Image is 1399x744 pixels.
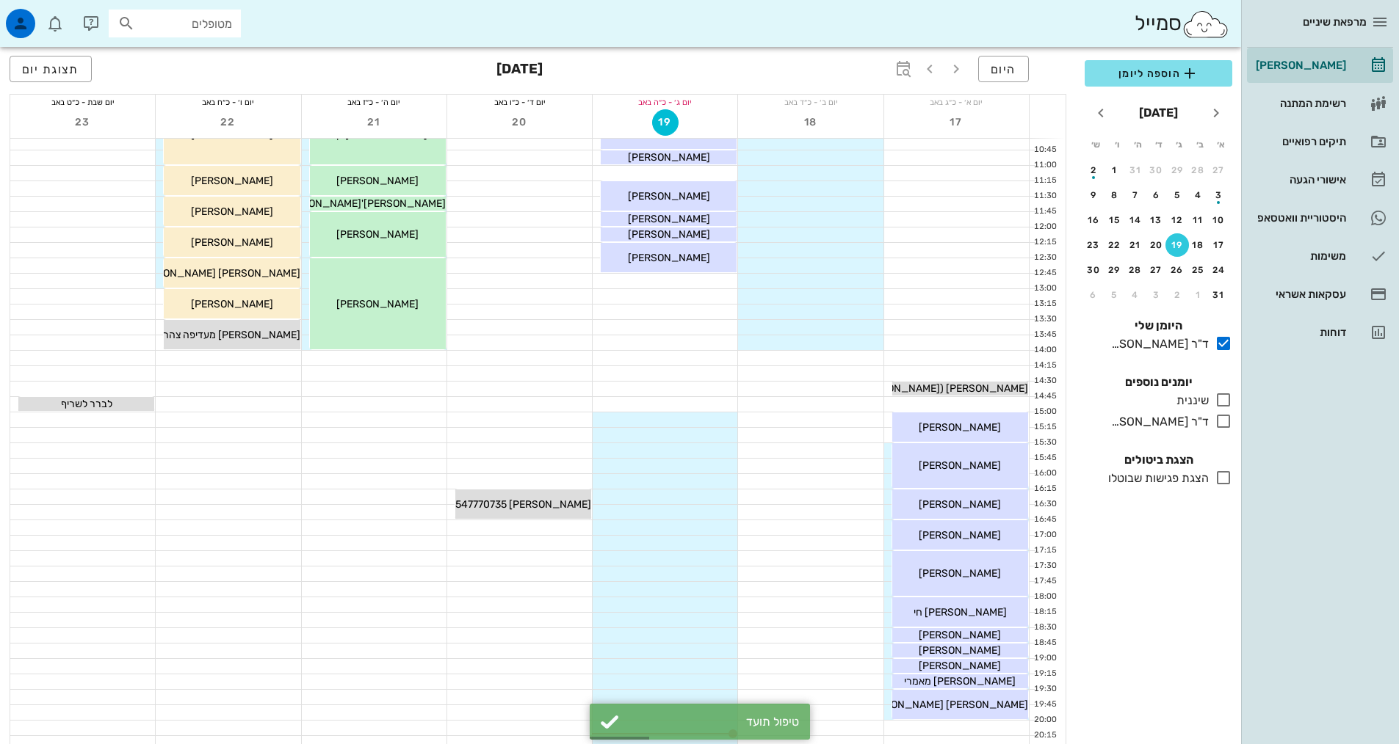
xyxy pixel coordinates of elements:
[1103,158,1127,182] button: 1
[1207,265,1231,275] div: 24
[628,228,710,241] span: [PERSON_NAME]
[1030,313,1060,326] div: 13:30
[1030,729,1060,742] div: 20:15
[1247,238,1393,274] a: משימות
[43,12,52,21] span: תג
[1207,290,1231,300] div: 31
[626,715,799,729] div: טיפול תועד
[978,56,1029,82] button: היום
[919,660,1001,672] span: [PERSON_NAME]
[1085,451,1232,469] h4: הצגת ביטולים
[1253,98,1346,109] div: רשימת המתנה
[1030,514,1060,526] div: 16:45
[1145,258,1168,282] button: 27
[1145,233,1168,257] button: 20
[593,95,737,109] div: יום ג׳ - כ״ה באב
[1187,283,1210,307] button: 1
[1030,529,1060,541] div: 17:00
[1145,283,1168,307] button: 3
[1082,183,1105,207] button: 9
[1165,215,1189,225] div: 12
[1207,258,1231,282] button: 24
[1187,165,1210,175] div: 28
[1030,406,1060,418] div: 15:00
[70,109,96,136] button: 23
[798,109,824,136] button: 18
[134,267,300,280] span: [PERSON_NAME] [PERSON_NAME]
[652,109,679,136] button: 19
[1030,175,1060,187] div: 11:15
[1165,233,1189,257] button: 19
[507,116,533,128] span: 20
[1103,283,1127,307] button: 5
[191,298,273,310] span: [PERSON_NAME]
[1030,591,1060,603] div: 18:00
[1165,283,1189,307] button: 2
[1088,100,1114,126] button: חודש הבא
[1030,144,1060,156] div: 10:45
[1212,132,1231,157] th: א׳
[1207,240,1231,250] div: 17
[156,95,300,109] div: יום ו׳ - כ״ח באב
[1207,158,1231,182] button: 27
[1082,215,1105,225] div: 16
[361,109,387,136] button: 21
[943,116,969,128] span: 17
[1165,208,1189,232] button: 12
[628,151,710,164] span: [PERSON_NAME]
[1107,132,1126,157] th: ו׳
[1124,190,1147,200] div: 7
[1190,132,1210,157] th: ב׳
[191,128,273,141] span: [PERSON_NAME]
[1103,258,1127,282] button: 29
[1082,208,1105,232] button: 16
[1103,190,1127,200] div: 8
[1149,132,1168,157] th: ד׳
[1135,8,1229,40] div: סמייל
[1165,290,1189,300] div: 2
[1165,258,1189,282] button: 26
[421,498,591,511] span: [PERSON_NAME] 0547770735 לאירה
[1165,165,1189,175] div: 29
[919,498,1001,511] span: [PERSON_NAME]
[1207,283,1231,307] button: 31
[1082,265,1105,275] div: 30
[1082,158,1105,182] button: 2
[919,567,1001,580] span: [PERSON_NAME]
[1085,60,1232,87] button: הוספה ליומן
[628,252,710,264] span: [PERSON_NAME]
[1207,190,1231,200] div: 3
[1247,86,1393,121] a: רשימת המתנה
[361,116,387,128] span: 21
[507,109,533,136] button: 20
[1187,215,1210,225] div: 11
[798,116,824,128] span: 18
[1030,483,1060,495] div: 16:15
[1133,98,1184,128] button: [DATE]
[919,459,1001,472] span: [PERSON_NAME]
[1085,373,1232,391] h4: יומנים נוספים
[1085,317,1232,335] h4: היומן שלי
[336,298,419,310] span: [PERSON_NAME]
[919,644,1001,657] span: [PERSON_NAME]
[1124,215,1147,225] div: 14
[336,228,419,241] span: [PERSON_NAME]
[1187,290,1210,300] div: 1
[1030,221,1060,233] div: 12:00
[1124,183,1147,207] button: 7
[1247,200,1393,236] a: היסטוריית וואטסאפ
[1105,413,1209,431] div: ד"ר [PERSON_NAME]
[1187,190,1210,200] div: 4
[215,116,242,128] span: 22
[1253,250,1346,262] div: משימות
[1030,267,1060,280] div: 12:45
[1030,714,1060,726] div: 20:00
[1187,233,1210,257] button: 18
[302,95,447,109] div: יום ה׳ - כ״ז באב
[1207,233,1231,257] button: 17
[1187,183,1210,207] button: 4
[1030,329,1060,341] div: 13:45
[1187,258,1210,282] button: 25
[496,56,543,85] h3: [DATE]
[61,398,112,410] span: לברר לשריף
